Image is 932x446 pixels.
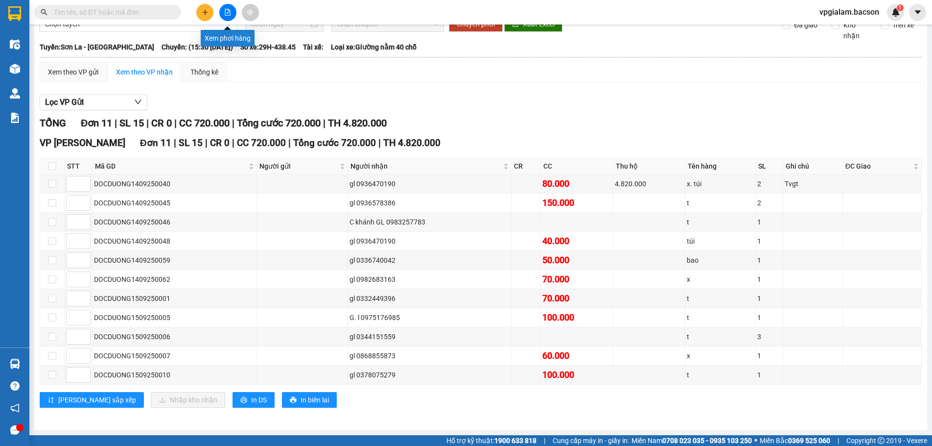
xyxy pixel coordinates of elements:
img: logo-vxr [8,6,21,21]
img: warehouse-icon [10,359,20,369]
span: SL 15 [179,137,203,149]
span: down [134,98,142,106]
td: DOCDUONG1409250059 [93,251,257,270]
td: DOCDUONG1409250046 [93,213,257,232]
div: gl 0982683163 [349,274,510,285]
span: | [146,117,149,129]
td: DOCDUONG1409250062 [93,270,257,289]
button: downloadNhập kho nhận [151,392,225,408]
span: | [378,137,381,149]
div: 100.000 [542,311,612,324]
img: warehouse-icon [10,39,20,50]
span: | [232,117,234,129]
div: 1 [757,217,781,227]
span: VP [PERSON_NAME] [40,137,125,149]
strong: 0369 525 060 [788,437,830,445]
span: search [41,9,47,16]
button: printerIn DS [233,392,275,408]
div: 1 [757,312,781,323]
div: t [687,198,754,208]
span: In DS [251,395,267,405]
span: copyright [878,437,885,444]
span: In biên lai [301,395,329,405]
span: Tổng cước 720.000 [293,137,376,149]
span: CC 720.000 [237,137,286,149]
div: gl 0332449396 [349,293,510,304]
img: icon-new-feature [891,8,900,17]
span: | [205,137,208,149]
div: gl 0378075279 [349,370,510,380]
span: | [232,137,234,149]
td: DOCDUONG1509250006 [93,327,257,347]
div: 50.000 [542,253,612,267]
div: 80.000 [542,177,612,191]
span: Chuyến: (15:30 [DATE]) [162,42,233,52]
div: 1 [757,350,781,361]
div: gl 0936578386 [349,198,510,208]
div: Thống kê [190,67,218,77]
span: Đơn 11 [81,117,112,129]
div: 100.000 [542,368,612,382]
div: DOCDUONG1509250006 [94,331,255,342]
div: t [687,217,754,227]
span: vpgialam.bacson [812,6,887,18]
span: TH 4.820.000 [328,117,387,129]
div: gl 0936470190 [349,236,510,247]
span: Người gửi [259,161,338,172]
span: TỔNG [40,117,66,129]
div: 1 [757,293,781,304]
span: 1 [898,4,902,11]
th: CR [512,158,541,174]
span: Loại xe: Giường nằm 40 chỗ [331,42,417,52]
span: sort-ascending [47,396,54,404]
div: 1 [757,255,781,266]
div: DOCDUONG1409250046 [94,217,255,227]
span: Số xe: 29H-438.45 [240,42,296,52]
div: DOCDUONG1409250059 [94,255,255,266]
button: Lọc VP Gửi [40,95,147,110]
th: STT [65,158,93,174]
span: Hỗ trợ kỹ thuật: [446,435,536,446]
div: DOCDUONG1409250048 [94,236,255,247]
img: warehouse-icon [10,88,20,99]
button: caret-down [909,4,926,21]
div: gl 0868855873 [349,350,510,361]
td: DOCDUONG1409250048 [93,232,257,251]
span: | [115,117,117,129]
span: Cung cấp máy in - giấy in: [553,435,629,446]
div: x [687,350,754,361]
span: | [174,137,176,149]
th: Tên hàng [685,158,756,174]
button: printerIn biên lai [282,392,337,408]
div: gl 0344151559 [349,331,510,342]
button: sort-ascending[PERSON_NAME] sắp xếp [40,392,144,408]
span: aim [247,9,254,16]
div: C khánh GL 0983257783 [349,217,510,227]
div: túi [687,236,754,247]
img: solution-icon [10,113,20,123]
div: 70.000 [542,273,612,286]
div: DOCDUONG1509250001 [94,293,255,304]
div: 1 [757,236,781,247]
div: 1 [757,370,781,380]
div: DOCDUONG1409250045 [94,198,255,208]
div: 150.000 [542,196,612,210]
span: file-add [224,9,231,16]
td: DOCDUONG1509250010 [93,366,257,385]
span: Lọc VP Gửi [45,96,84,108]
div: DOCDUONG1409250040 [94,178,255,189]
span: Tổng cước 720.000 [237,117,321,129]
button: plus [196,4,213,21]
div: x [687,274,754,285]
span: Kho nhận [839,20,873,41]
span: CR 0 [151,117,172,129]
th: Ghi chú [783,158,843,174]
div: t [687,312,754,323]
b: Tuyến: Sơn La - [GEOGRAPHIC_DATA] [40,43,154,51]
span: Tài xế: [303,42,324,52]
td: DOCDUONG1409250040 [93,174,257,194]
div: 70.000 [542,292,612,305]
div: 4.820.000 [615,178,683,189]
div: gl 0936470190 [349,178,510,189]
div: 3 [757,331,781,342]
